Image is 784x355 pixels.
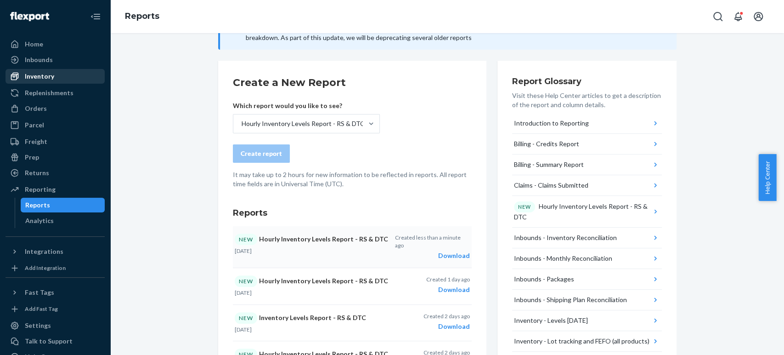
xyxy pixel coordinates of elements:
[25,288,54,297] div: Fast Tags
[514,181,588,190] div: Claims - Claims Submitted
[21,198,105,212] a: Reports
[514,254,612,263] div: Inbounds - Monthly Reconciliation
[125,11,159,21] a: Reports
[6,86,105,100] a: Replenishments
[512,290,662,310] button: Inbounds - Shipping Plan Reconciliation
[235,275,390,287] p: Hourly Inventory Levels Report - RS & DTC
[233,101,380,110] p: Which report would you like to see?
[512,248,662,269] button: Inbounds - Monthly Reconciliation
[395,251,469,260] div: Download
[512,228,662,248] button: Inbounds - Inventory Reconciliation
[6,244,105,259] button: Integrations
[6,334,105,349] a: Talk to Support
[25,55,53,64] div: Inbounds
[758,154,776,201] button: Help Center
[514,295,627,304] div: Inbounds - Shipping Plan Reconciliation
[6,285,105,300] button: Fast Tags
[235,326,252,333] time: [DATE]
[514,160,584,169] div: Billing - Summary Report
[235,234,257,245] div: NEW
[235,289,252,296] time: [DATE]
[423,312,470,320] p: Created 2 days ago
[25,264,66,272] div: Add Integration
[709,7,727,26] button: Open Search Box
[233,75,472,90] h2: Create a New Report
[25,104,47,113] div: Orders
[6,318,105,333] a: Settings
[25,185,56,194] div: Reporting
[426,275,470,283] p: Created 1 day ago
[426,285,470,294] div: Download
[6,150,105,165] a: Prep
[235,312,257,324] div: NEW
[518,203,531,211] p: NEW
[25,72,54,81] div: Inventory
[512,91,662,109] p: Visit these Help Center articles to get a description of the report and column details.
[514,275,574,284] div: Inbounds - Packages
[235,275,257,287] div: NEW
[512,196,662,228] button: NEWHourly Inventory Levels Report - RS & DTC
[25,321,51,330] div: Settings
[6,52,105,67] a: Inbounds
[25,153,39,162] div: Prep
[233,226,472,268] button: NEWHourly Inventory Levels Report - RS & DTC[DATE]Created less than a minute agoDownload
[233,305,472,341] button: NEWInventory Levels Report - RS & DTC[DATE]Created 2 days agoDownload
[21,213,105,228] a: Analytics
[512,75,662,87] h3: Report Glossary
[512,310,662,331] button: Inventory - Levels [DATE]
[729,7,747,26] button: Open notifications
[233,268,472,304] button: NEWHourly Inventory Levels Report - RS & DTC[DATE]Created 1 day agoDownload
[233,144,290,163] button: Create report
[6,37,105,52] a: Home
[25,200,50,210] div: Reports
[25,40,43,49] div: Home
[514,119,589,128] div: Introduction to Reporting
[6,134,105,149] a: Freight
[512,155,662,175] button: Billing - Summary Report
[235,312,390,324] p: Inventory Levels Report - RS & DTC
[25,120,44,130] div: Parcel
[233,170,472,189] p: It may take up to 2 hours for new information to be reflected in reports. All report time fields ...
[514,316,588,325] div: Inventory - Levels [DATE]
[512,175,662,196] button: Claims - Claims Submitted
[6,118,105,132] a: Parcel
[512,134,662,155] button: Billing - Credits Report
[235,234,389,245] p: Hourly Inventory Levels Report - RS & DTC
[25,137,47,146] div: Freight
[6,69,105,84] a: Inventory
[10,12,49,21] img: Flexport logo
[233,207,472,219] h3: Reports
[25,88,73,97] div: Replenishments
[514,337,649,346] div: Inventory - Lot tracking and FEFO (all products)
[86,7,105,26] button: Close Navigation
[25,247,63,256] div: Integrations
[25,168,49,177] div: Returns
[6,101,105,116] a: Orders
[25,216,54,225] div: Analytics
[423,322,470,331] div: Download
[512,269,662,290] button: Inbounds - Packages
[514,201,651,222] div: Hourly Inventory Levels Report - RS & DTC
[6,263,105,274] a: Add Integration
[6,303,105,315] a: Add Fast Tag
[395,234,469,249] p: Created less than a minute ago
[242,119,365,128] div: Hourly Inventory Levels Report - RS & DTC
[512,113,662,134] button: Introduction to Reporting
[749,7,767,26] button: Open account menu
[25,305,58,313] div: Add Fast Tag
[241,149,282,158] div: Create report
[514,139,579,149] div: Billing - Credits Report
[235,247,252,254] time: [DATE]
[118,3,167,30] ol: breadcrumbs
[6,182,105,197] a: Reporting
[6,166,105,180] a: Returns
[25,337,73,346] div: Talk to Support
[514,233,617,242] div: Inbounds - Inventory Reconciliation
[512,331,662,352] button: Inventory - Lot tracking and FEFO (all products)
